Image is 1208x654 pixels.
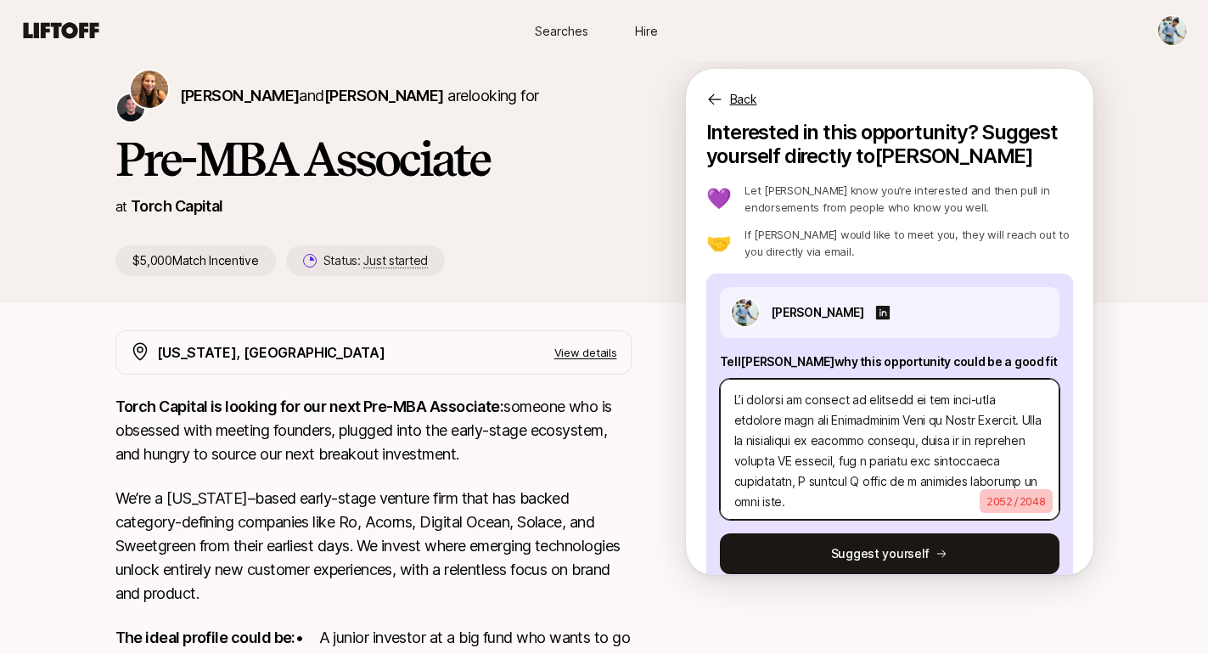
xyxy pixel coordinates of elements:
p: If [PERSON_NAME] would like to meet you, they will reach out to you directly via email. [744,226,1072,260]
button: Harshil Misra [1157,15,1188,46]
img: Christopher Harper [117,94,144,121]
span: and [299,87,443,104]
p: 💜 [706,189,732,209]
strong: The ideal profile could be: [115,629,295,646]
img: Harshil Misra [1158,16,1187,45]
p: 2052 / 2048 [980,489,1053,513]
p: $5,000 Match Incentive [115,245,276,276]
span: Hire [635,22,658,40]
strong: Torch Capital is looking for our next Pre-MBA Associate: [115,397,504,415]
span: Just started [363,253,428,268]
span: [PERSON_NAME] [324,87,444,104]
a: Torch Capital [131,197,223,215]
a: Searches [520,15,604,47]
p: [PERSON_NAME] [771,302,864,323]
span: [PERSON_NAME] [180,87,300,104]
button: Suggest yourself [720,533,1059,574]
span: Searches [535,22,588,40]
p: View details [554,344,617,361]
p: are looking for [180,84,539,108]
p: Tell [PERSON_NAME] why this opportunity could be a good fit [720,352,1059,372]
p: 🤝 [706,233,732,253]
p: [US_STATE], [GEOGRAPHIC_DATA] [157,341,385,364]
p: Interested in this opportunity? Suggest yourself directly to [PERSON_NAME] [706,121,1073,168]
p: Status: [323,251,428,271]
p: someone who is obsessed with meeting founders, plugged into the early-stage ecosystem, and hungry... [115,395,632,466]
p: at [115,195,127,217]
p: Let [PERSON_NAME] know you’re interested and then pull in endorsements from people who know you w... [744,182,1072,216]
img: ACg8ocKWK8tTZsgEf-v_8baneYqemk9Ohnid1TpYFs5a3Ik-t4iWBLXvOg=s160-c [732,299,759,326]
a: Hire [604,15,689,47]
p: Back [730,89,757,110]
h1: Pre-MBA Associate [115,133,632,184]
img: Katie Reiner [131,70,168,108]
textarea: L’i dolorsi am consect ad elitsedd ei tem inci-utla etdolore magn ali Enimadminim Veni qu Nostr E... [720,379,1059,520]
p: We’re a [US_STATE]–based early-stage venture firm that has backed category-defining companies lik... [115,487,632,606]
